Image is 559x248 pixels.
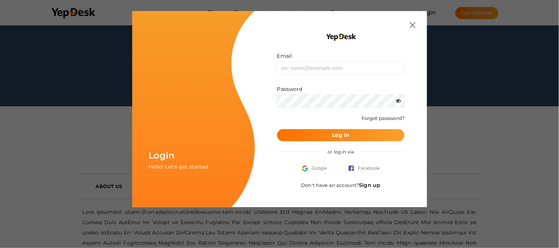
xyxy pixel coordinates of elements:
[149,150,175,161] span: Login
[277,129,405,141] button: Log In
[342,162,386,174] button: Facebook
[410,22,416,28] img: close.svg
[361,115,405,121] a: Forgot password?
[277,61,405,74] input: ex: some@example.com
[332,132,350,138] b: Log In
[277,85,303,93] label: Password
[301,182,381,188] span: Don't have an account?
[149,163,208,170] span: Hello! Let's get started
[302,166,312,171] img: google.svg
[326,33,356,41] img: YEP_black_cropped.png
[277,52,292,60] label: Email
[322,144,360,160] span: or log in via
[349,166,358,171] img: facebook.svg
[296,162,333,174] button: Google
[359,182,381,188] a: Sign up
